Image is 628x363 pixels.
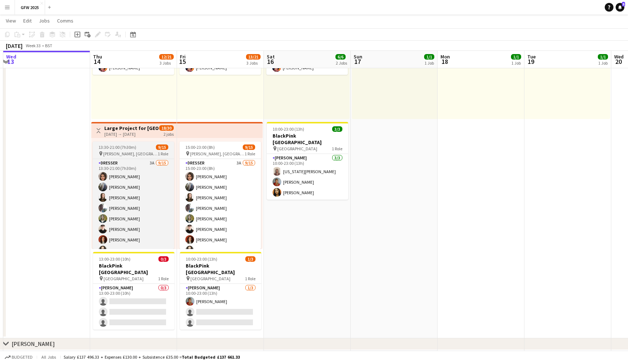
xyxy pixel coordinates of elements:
[92,57,102,66] span: 14
[36,16,53,25] a: Jobs
[335,54,346,60] span: 6/6
[190,151,245,156] span: [PERSON_NAME], [GEOGRAPHIC_DATA]
[246,54,261,60] span: 13/21
[336,60,347,66] div: 2 Jobs
[277,146,317,151] span: [GEOGRAPHIC_DATA]
[511,60,521,66] div: 1 Job
[99,256,130,262] span: 13:00-23:00 (10h)
[104,276,144,281] span: [GEOGRAPHIC_DATA]
[164,131,174,137] div: 2 jobs
[622,2,625,7] span: 5
[104,125,158,131] h3: Large Project for [GEOGRAPHIC_DATA], [PERSON_NAME], [GEOGRAPHIC_DATA]
[267,132,348,146] h3: BlackPink [GEOGRAPHIC_DATA]
[246,60,260,66] div: 3 Jobs
[6,17,16,24] span: View
[424,60,434,66] div: 1 Job
[180,53,186,60] span: Fri
[24,43,42,48] span: Week 33
[598,54,608,60] span: 1/1
[93,262,174,276] h3: BlackPink [GEOGRAPHIC_DATA]
[103,151,158,156] span: [PERSON_NAME], [GEOGRAPHIC_DATA]
[353,57,362,66] span: 17
[190,276,230,281] span: [GEOGRAPHIC_DATA]
[12,340,55,347] div: [PERSON_NAME]
[3,16,19,25] a: View
[159,54,174,60] span: 12/21
[180,252,261,330] app-job-card: 10:00-23:00 (13h)1/3BlackPink [GEOGRAPHIC_DATA] [GEOGRAPHIC_DATA]1 Role[PERSON_NAME]1/310:00-23:0...
[57,17,73,24] span: Comms
[180,159,261,331] app-card-role: Dresser3A9/1515:00-23:00 (8h)[PERSON_NAME][PERSON_NAME][PERSON_NAME][PERSON_NAME][PERSON_NAME][PE...
[440,53,450,60] span: Mon
[93,53,102,60] span: Thu
[5,57,16,66] span: 13
[439,57,450,66] span: 18
[40,354,57,360] span: All jobs
[4,353,34,361] button: Budgeted
[511,54,521,60] span: 1/1
[185,144,215,150] span: 15:00-23:00 (8h)
[64,354,240,360] div: Salary £137 496.33 + Expenses £130.00 + Subsistence £35.00 =
[424,54,434,60] span: 1/1
[182,354,240,360] span: Total Budgeted £137 661.33
[160,60,173,66] div: 3 Jobs
[186,256,217,262] span: 10:00-23:00 (13h)
[245,276,255,281] span: 1 Role
[180,284,261,330] app-card-role: [PERSON_NAME]1/310:00-23:00 (13h)[PERSON_NAME]
[267,154,348,200] app-card-role: [PERSON_NAME]3/310:00-23:00 (13h)[US_STATE][PERSON_NAME][PERSON_NAME][PERSON_NAME]
[156,144,168,150] span: 9/15
[158,151,168,156] span: 1 Role
[158,256,169,262] span: 0/3
[180,142,261,249] app-job-card: 15:00-23:00 (8h)9/15 [PERSON_NAME], [GEOGRAPHIC_DATA]1 RoleDresser3A9/1515:00-23:00 (8h)[PERSON_N...
[45,43,52,48] div: BST
[15,0,45,15] button: GFW 2025
[266,57,275,66] span: 16
[598,60,608,66] div: 1 Job
[614,53,624,60] span: Wed
[159,125,174,131] span: 18/30
[243,144,255,150] span: 9/15
[6,42,23,49] div: [DATE]
[332,146,342,151] span: 1 Role
[273,126,304,132] span: 10:00-23:00 (13h)
[527,53,536,60] span: Tue
[245,256,255,262] span: 1/3
[93,159,174,331] app-card-role: Dresser3A9/1513:30-21:00 (7h30m)[PERSON_NAME][PERSON_NAME][PERSON_NAME][PERSON_NAME][PERSON_NAME]...
[12,355,33,360] span: Budgeted
[616,3,624,12] a: 5
[39,17,50,24] span: Jobs
[267,53,275,60] span: Sat
[354,53,362,60] span: Sun
[180,262,261,276] h3: BlackPink [GEOGRAPHIC_DATA]
[104,131,158,137] div: [DATE] → [DATE]
[6,53,16,60] span: Wed
[98,144,136,150] span: 13:30-21:00 (7h30m)
[613,57,624,66] span: 20
[93,284,174,330] app-card-role: [PERSON_NAME]0/313:00-23:00 (10h)
[158,276,169,281] span: 1 Role
[179,57,186,66] span: 15
[267,122,348,200] app-job-card: 10:00-23:00 (13h)3/3BlackPink [GEOGRAPHIC_DATA] [GEOGRAPHIC_DATA]1 Role[PERSON_NAME]3/310:00-23:0...
[526,57,536,66] span: 19
[93,252,174,330] app-job-card: 13:00-23:00 (10h)0/3BlackPink [GEOGRAPHIC_DATA] [GEOGRAPHIC_DATA]1 Role[PERSON_NAME]0/313:00-23:0...
[93,142,174,249] app-job-card: 13:30-21:00 (7h30m)9/15 [PERSON_NAME], [GEOGRAPHIC_DATA]1 RoleDresser3A9/1513:30-21:00 (7h30m)[PE...
[23,17,32,24] span: Edit
[332,126,342,132] span: 3/3
[20,16,35,25] a: Edit
[245,151,255,156] span: 1 Role
[54,16,76,25] a: Comms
